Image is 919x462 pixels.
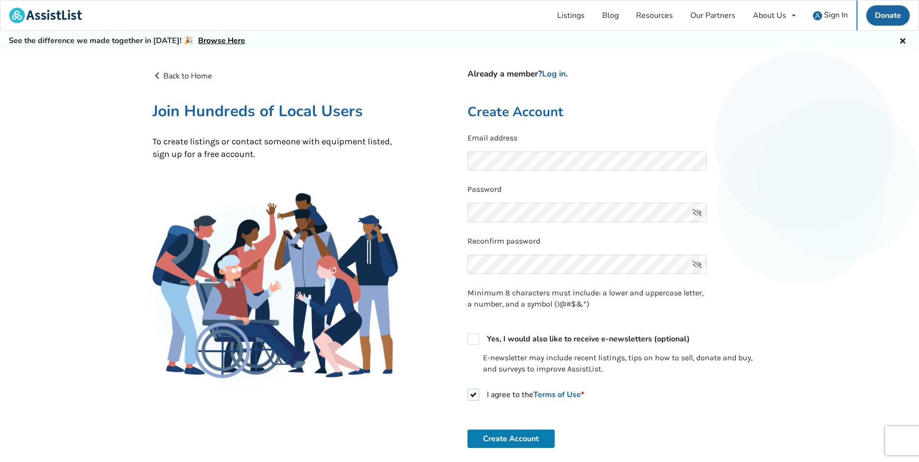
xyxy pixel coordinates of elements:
[153,71,213,81] a: Back to Home
[533,389,584,400] a: Terms of Use*
[467,184,767,195] p: Password
[483,353,767,375] p: E-newsletter may include recent listings, tips on how to sell, donate and buy, and surveys to imp...
[9,8,82,23] img: assistlist-logo
[153,193,398,378] img: Family Gathering
[467,430,555,448] button: Create Account
[593,0,627,31] a: Blog
[824,10,848,20] span: Sign In
[9,36,245,46] h5: See the difference we made together in [DATE]! 🎉
[153,136,398,160] p: To create listings or contact someone with equipment listed, sign up for a free account.
[753,12,786,19] div: About Us
[467,69,767,79] h4: Already a member? .
[627,0,682,31] a: Resources
[467,133,767,144] p: Email address
[198,35,245,46] a: Browse Here
[548,0,593,31] a: Listings
[866,5,910,26] a: Donate
[467,389,584,400] label: I agree to the
[153,101,398,121] h1: Join Hundreds of Local Users
[467,104,767,121] h2: Create Account
[813,11,822,20] img: user icon
[467,236,767,247] p: Reconfirm password
[467,288,707,310] p: Minimum 8 characters must include: a lower and uppercase letter, a number, and a symbol (!@#$&*)
[542,68,566,79] a: Log in
[804,0,857,31] a: user icon Sign In
[682,0,744,31] a: Our Partners
[487,334,690,344] strong: Yes, I would also like to receive e-newsletters (optional)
